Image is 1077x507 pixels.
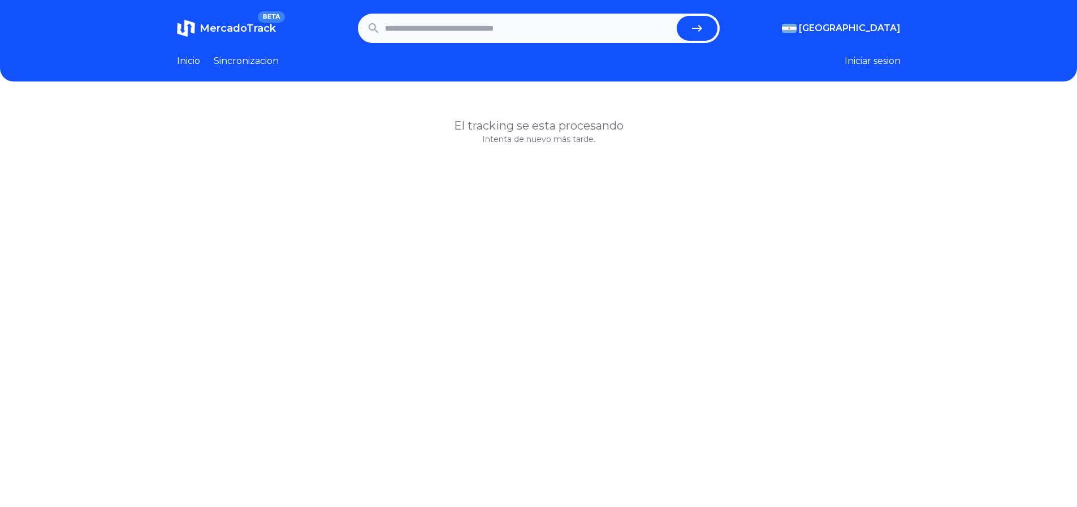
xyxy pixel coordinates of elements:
span: BETA [258,11,284,23]
img: Argentina [782,24,797,33]
a: Inicio [177,54,200,68]
button: Iniciar sesion [845,54,901,68]
span: MercadoTrack [200,22,276,35]
h1: El tracking se esta procesando [177,118,901,134]
img: MercadoTrack [177,19,195,37]
button: [GEOGRAPHIC_DATA] [782,22,901,35]
span: [GEOGRAPHIC_DATA] [799,22,901,35]
a: Sincronizacion [214,54,279,68]
a: MercadoTrackBETA [177,19,276,37]
p: Intenta de nuevo más tarde. [177,134,901,145]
